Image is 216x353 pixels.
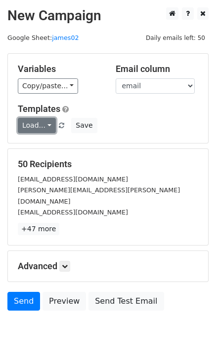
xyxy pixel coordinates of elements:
[116,64,199,74] h5: Email column
[142,33,209,43] span: Daily emails left: 50
[18,209,128,216] small: [EMAIL_ADDRESS][DOMAIN_NAME]
[18,223,59,235] a: +47 more
[18,261,198,272] h5: Advanced
[18,78,78,94] a: Copy/paste...
[7,34,79,41] small: Google Sheet:
[88,292,164,311] a: Send Test Email
[18,159,198,170] h5: 50 Recipients
[142,34,209,41] a: Daily emails left: 50
[18,64,101,74] h5: Variables
[43,292,86,311] a: Preview
[7,7,209,24] h2: New Campaign
[18,176,128,183] small: [EMAIL_ADDRESS][DOMAIN_NAME]
[18,104,60,114] a: Templates
[71,118,97,133] button: Save
[18,118,56,133] a: Load...
[18,186,180,205] small: [PERSON_NAME][EMAIL_ADDRESS][PERSON_NAME][DOMAIN_NAME]
[7,292,40,311] a: Send
[52,34,79,41] a: james02
[167,306,216,353] iframe: Chat Widget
